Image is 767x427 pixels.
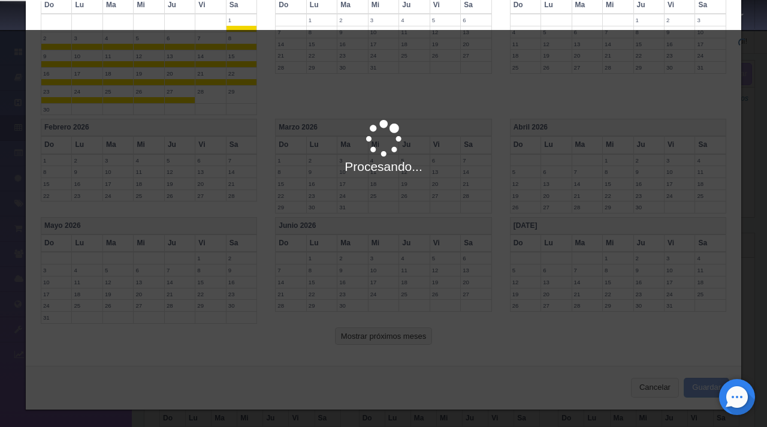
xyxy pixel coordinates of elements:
[337,26,367,38] label: 9
[369,26,398,38] label: 10
[345,160,422,173] span: Procesando...
[634,14,664,26] label: 1
[430,26,460,38] label: 12
[307,26,337,38] label: 8
[511,26,540,38] label: 4
[399,14,429,26] label: 4
[461,26,491,38] label: 13
[541,26,571,38] label: 5
[399,26,429,38] label: 11
[307,14,337,26] label: 1
[337,14,367,26] label: 2
[461,14,491,26] label: 6
[369,14,398,26] label: 3
[227,14,257,26] label: 1
[603,26,633,38] label: 7
[665,14,694,26] label: 2
[695,14,726,26] label: 3
[572,26,602,38] label: 6
[276,26,306,38] label: 7
[430,14,460,26] label: 5
[665,26,694,38] label: 9
[634,26,664,38] label: 8
[695,26,726,38] label: 10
